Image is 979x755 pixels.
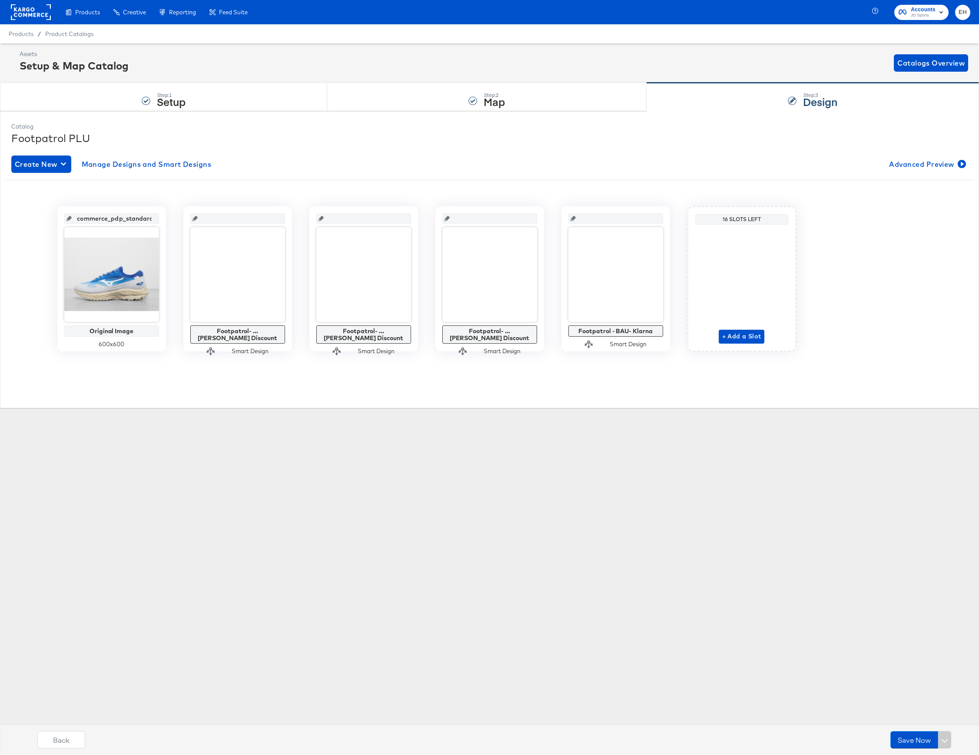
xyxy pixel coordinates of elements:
[75,9,100,16] span: Products
[157,92,186,98] div: Step: 1
[889,158,964,170] span: Advanced Preview
[803,94,837,109] strong: Design
[894,5,949,20] button: AccountsJD Sports
[571,328,661,334] div: Footpatrol - BAU- Klarna
[610,340,647,348] div: Smart Design
[319,328,409,341] div: Footpatrol- ...[PERSON_NAME] Discount
[66,328,157,334] div: Original Image
[959,7,967,17] span: EH
[445,328,535,341] div: Footpatrol- ...[PERSON_NAME] Discount
[157,94,186,109] strong: Setup
[697,216,786,223] div: 16 Slots Left
[45,30,93,37] a: Product Catalogs
[11,131,968,146] div: Footpatrol PLU
[484,347,521,355] div: Smart Design
[37,731,85,748] button: Back
[219,9,248,16] span: Feed Suite
[911,12,936,19] span: JD Sports
[232,347,269,355] div: Smart Design
[911,5,936,14] span: Accounts
[20,58,129,73] div: Setup & Map Catalog
[358,347,395,355] div: Smart Design
[123,9,146,16] span: Creative
[20,50,129,58] div: Assets
[722,331,761,342] span: + Add a Slot
[169,9,196,16] span: Reporting
[15,158,68,170] span: Create New
[886,156,968,173] button: Advanced Preview
[484,94,505,109] strong: Map
[33,30,45,37] span: /
[11,156,71,173] button: Create New
[894,54,968,72] button: Catalogs Overview
[803,92,837,98] div: Step: 3
[484,92,505,98] div: Step: 2
[897,57,965,69] span: Catalogs Overview
[719,330,765,344] button: + Add a Slot
[11,123,968,131] div: Catalog
[82,158,212,170] span: Manage Designs and Smart Designs
[192,328,283,341] div: Footpatrol- ...[PERSON_NAME] Discount
[890,731,938,748] button: Save Now
[9,30,33,37] span: Products
[955,5,970,20] button: EH
[78,156,215,173] button: Manage Designs and Smart Designs
[64,340,159,348] div: 600 x 600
